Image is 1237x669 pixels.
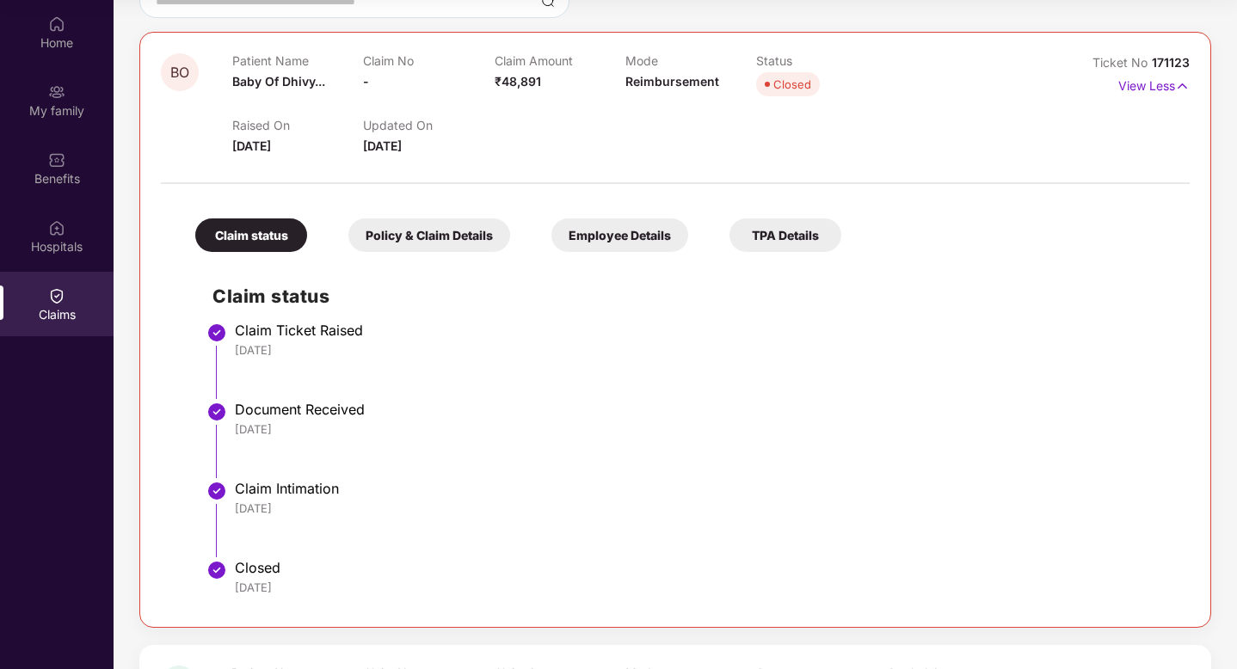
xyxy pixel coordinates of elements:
div: [DATE] [235,580,1172,595]
img: svg+xml;base64,PHN2ZyBpZD0iU3RlcC1Eb25lLTMyeDMyIiB4bWxucz0iaHR0cDovL3d3dy53My5vcmcvMjAwMC9zdmciIH... [206,402,227,422]
p: Claim Amount [495,53,625,68]
div: Employee Details [551,218,688,252]
span: ₹48,891 [495,74,541,89]
div: [DATE] [235,421,1172,437]
h2: Claim status [212,282,1172,310]
p: Mode [625,53,756,68]
div: [DATE] [235,342,1172,358]
p: Updated On [363,118,494,132]
span: Baby Of Dhivy... [232,74,325,89]
p: Status [756,53,887,68]
img: svg+xml;base64,PHN2ZyBpZD0iU3RlcC1Eb25lLTMyeDMyIiB4bWxucz0iaHR0cDovL3d3dy53My5vcmcvMjAwMC9zdmciIH... [206,481,227,501]
span: - [363,74,369,89]
p: Claim No [363,53,494,68]
p: View Less [1118,72,1190,95]
span: Ticket No [1092,55,1152,70]
img: svg+xml;base64,PHN2ZyBpZD0iQ2xhaW0iIHhtbG5zPSJodHRwOi8vd3d3LnczLm9yZy8yMDAwL3N2ZyIgd2lkdGg9IjIwIi... [48,287,65,304]
img: svg+xml;base64,PHN2ZyBpZD0iSG9zcGl0YWxzIiB4bWxucz0iaHR0cDovL3d3dy53My5vcmcvMjAwMC9zdmciIHdpZHRoPS... [48,219,65,236]
div: Claim Ticket Raised [235,322,1172,339]
div: TPA Details [729,218,841,252]
p: Patient Name [232,53,363,68]
div: Policy & Claim Details [348,218,510,252]
p: Raised On [232,118,363,132]
span: Reimbursement [625,74,719,89]
div: Closed [773,76,811,93]
span: [DATE] [363,138,402,153]
div: Claim status [195,218,307,252]
img: svg+xml;base64,PHN2ZyB4bWxucz0iaHR0cDovL3d3dy53My5vcmcvMjAwMC9zdmciIHdpZHRoPSIxNyIgaGVpZ2h0PSIxNy... [1175,77,1190,95]
div: Document Received [235,401,1172,418]
img: svg+xml;base64,PHN2ZyBpZD0iSG9tZSIgeG1sbnM9Imh0dHA6Ly93d3cudzMub3JnLzIwMDAvc3ZnIiB3aWR0aD0iMjAiIG... [48,15,65,33]
div: Claim Intimation [235,480,1172,497]
span: 171123 [1152,55,1190,70]
img: svg+xml;base64,PHN2ZyB3aWR0aD0iMjAiIGhlaWdodD0iMjAiIHZpZXdCb3g9IjAgMCAyMCAyMCIgZmlsbD0ibm9uZSIgeG... [48,83,65,101]
div: [DATE] [235,500,1172,516]
img: svg+xml;base64,PHN2ZyBpZD0iU3RlcC1Eb25lLTMyeDMyIiB4bWxucz0iaHR0cDovL3d3dy53My5vcmcvMjAwMC9zdmciIH... [206,560,227,580]
span: BO [170,65,189,80]
div: Closed [235,559,1172,576]
img: svg+xml;base64,PHN2ZyBpZD0iQmVuZWZpdHMiIHhtbG5zPSJodHRwOi8vd3d3LnczLm9yZy8yMDAwL3N2ZyIgd2lkdGg9Ij... [48,151,65,169]
span: [DATE] [232,138,271,153]
img: svg+xml;base64,PHN2ZyBpZD0iU3RlcC1Eb25lLTMyeDMyIiB4bWxucz0iaHR0cDovL3d3dy53My5vcmcvMjAwMC9zdmciIH... [206,322,227,343]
